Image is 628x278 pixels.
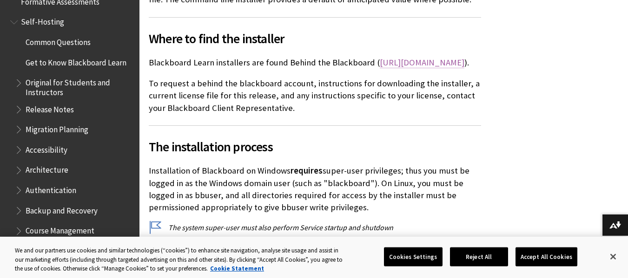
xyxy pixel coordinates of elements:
[149,165,481,213] p: Installation of Blackboard on Windows super-user privileges; thus you must be logged in as the Wi...
[291,165,323,176] span: requires
[516,247,577,266] button: Accept All Cookies
[450,247,508,266] button: Reject All
[149,137,481,156] span: The installation process
[149,78,481,114] p: To request a behind the blackboard account, instructions for downloading the installer, a current...
[26,223,94,236] span: Course Management
[149,57,481,69] p: Blackboard Learn installers are found Behind the Blackboard ( ).
[26,122,88,134] span: Migration Planning
[26,55,126,67] span: Get to Know Blackboard Learn
[26,162,68,175] span: Architecture
[210,265,264,272] a: More information about your privacy, opens in a new tab
[26,102,74,114] span: Release Notes
[21,14,64,27] span: Self-Hosting
[26,142,67,155] span: Accessibility
[26,182,76,195] span: Authentication
[26,34,91,47] span: Common Questions
[26,203,98,215] span: Backup and Recovery
[26,75,133,97] span: Original for Students and Instructors
[149,29,481,48] span: Where to find the installer
[15,246,345,273] div: We and our partners use cookies and similar technologies (“cookies”) to enhance site navigation, ...
[380,57,464,68] a: [URL][DOMAIN_NAME]
[603,246,623,267] button: Close
[149,222,481,233] p: The system super-user must also perform Service startup and shutdown
[384,247,443,266] button: Cookies Settings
